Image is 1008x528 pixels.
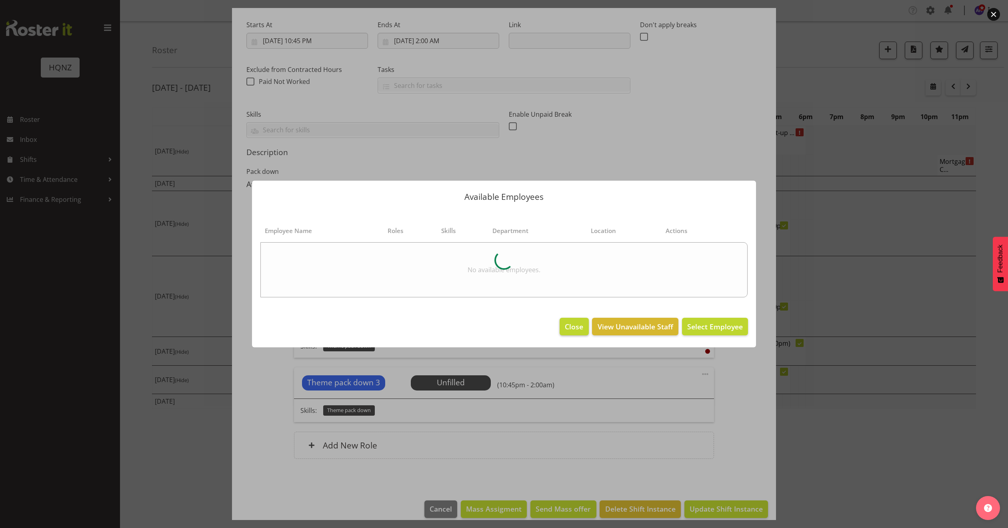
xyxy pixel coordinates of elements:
button: Feedback - Show survey [993,237,1008,291]
span: View Unavailable Staff [598,321,673,332]
span: Feedback [997,245,1004,273]
span: Select Employee [687,322,743,331]
button: Select Employee [682,318,748,335]
span: Close [565,321,583,332]
img: help-xxl-2.png [984,504,992,512]
p: Available Employees [260,193,748,201]
button: View Unavailable Staff [592,318,678,335]
button: Close [560,318,588,335]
